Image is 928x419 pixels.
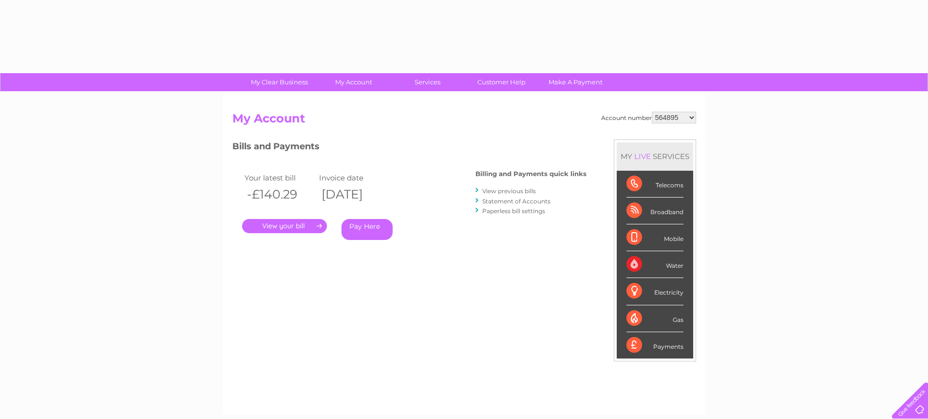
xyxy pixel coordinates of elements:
[626,332,683,359] div: Payments
[626,171,683,198] div: Telecoms
[232,112,696,130] h2: My Account
[317,184,392,204] th: [DATE]
[617,142,693,170] div: MY SERVICES
[242,184,317,204] th: -£140.29
[632,152,653,161] div: LIVE
[341,219,393,240] a: Pay Here
[482,207,545,215] a: Paperless bill settings
[242,219,327,233] a: .
[317,171,392,184] td: Invoice date
[626,305,683,332] div: Gas
[387,73,468,91] a: Services
[239,73,320,91] a: My Clear Business
[601,112,696,123] div: Account number
[626,278,683,305] div: Electricity
[475,170,587,178] h4: Billing and Payments quick links
[482,187,536,195] a: View previous bills
[313,73,394,91] a: My Account
[461,73,542,91] a: Customer Help
[626,251,683,278] div: Water
[232,140,587,157] h3: Bills and Payments
[626,198,683,224] div: Broadband
[626,224,683,251] div: Mobile
[535,73,616,91] a: Make A Payment
[242,171,317,184] td: Your latest bill
[482,198,550,205] a: Statement of Accounts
